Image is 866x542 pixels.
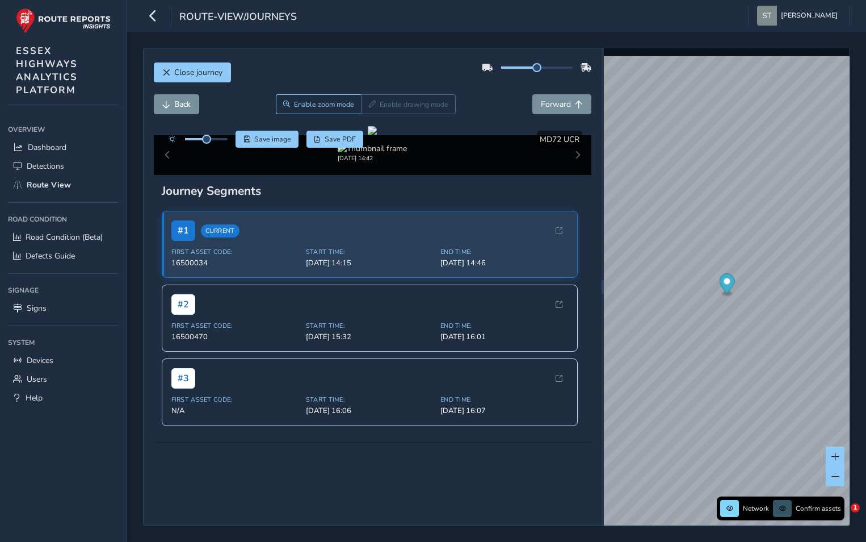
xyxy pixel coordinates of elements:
[757,6,777,26] img: diamond-layout
[174,99,191,110] span: Back
[796,504,841,513] span: Confirm assets
[306,131,364,148] button: PDF
[8,247,119,265] a: Defects Guide
[26,251,75,261] span: Defects Guide
[179,10,297,26] span: route-view/journeys
[162,183,584,199] div: Journey Segments
[171,406,299,416] span: N/A
[541,99,571,110] span: Forward
[306,332,434,342] span: [DATE] 15:32
[440,332,568,342] span: [DATE] 16:01
[757,6,842,26] button: [PERSON_NAME]
[8,138,119,157] a: Dashboard
[306,248,434,256] span: Start Time:
[16,44,78,97] span: ESSEX HIGHWAYS ANALYTICS PLATFORM
[338,154,407,162] div: [DATE] 14:42
[171,294,195,315] span: # 2
[306,406,434,416] span: [DATE] 16:06
[851,503,860,512] span: 1
[8,282,119,299] div: Signage
[171,258,299,268] span: 16500034
[171,332,299,342] span: 16500470
[743,504,769,513] span: Network
[440,322,568,330] span: End Time:
[540,134,579,145] span: MD72 UCR
[171,322,299,330] span: First Asset Code:
[719,274,734,297] div: Map marker
[8,211,119,228] div: Road Condition
[174,67,222,78] span: Close journey
[171,395,299,404] span: First Asset Code:
[27,374,47,385] span: Users
[306,322,434,330] span: Start Time:
[27,180,71,190] span: Route View
[26,393,43,403] span: Help
[440,258,568,268] span: [DATE] 14:46
[171,368,195,389] span: # 3
[27,303,47,314] span: Signs
[781,6,838,26] span: [PERSON_NAME]
[27,161,64,172] span: Detections
[171,220,195,241] span: # 1
[338,143,407,154] img: Thumbnail frame
[171,248,299,256] span: First Asset Code:
[8,299,119,318] a: Signs
[8,228,119,247] a: Road Condition (Beta)
[294,100,354,109] span: Enable zoom mode
[8,370,119,389] a: Users
[276,94,361,114] button: Zoom
[440,395,568,404] span: End Time:
[236,131,299,148] button: Save
[28,142,66,153] span: Dashboard
[306,258,434,268] span: [DATE] 14:15
[325,135,356,144] span: Save PDF
[8,176,119,194] a: Route View
[8,389,119,407] a: Help
[8,157,119,176] a: Detections
[306,395,434,404] span: Start Time:
[8,351,119,370] a: Devices
[532,94,591,114] button: Forward
[27,355,53,366] span: Devices
[201,224,239,237] span: Current
[827,503,855,531] iframe: Intercom live chat
[440,406,568,416] span: [DATE] 16:07
[154,94,199,114] button: Back
[16,8,111,34] img: rr logo
[154,62,231,82] button: Close journey
[26,232,103,243] span: Road Condition (Beta)
[440,248,568,256] span: End Time:
[8,334,119,351] div: System
[8,121,119,138] div: Overview
[254,135,291,144] span: Save image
